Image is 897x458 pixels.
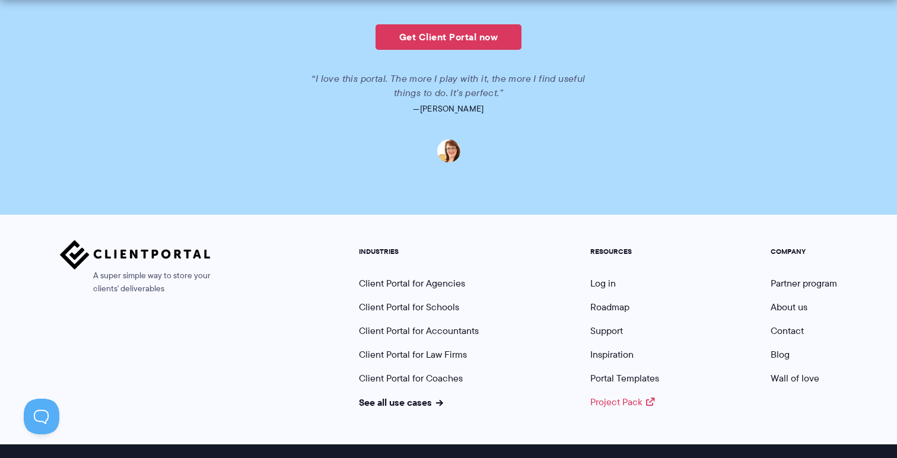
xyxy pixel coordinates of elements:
[24,399,59,434] iframe: Toggle Customer Support
[590,371,659,385] a: Portal Templates
[590,300,629,314] a: Roadmap
[359,348,467,361] a: Client Portal for Law Firms
[359,247,479,256] h5: INDUSTRIES
[771,371,819,385] a: Wall of love
[590,276,616,290] a: Log in
[359,300,459,314] a: Client Portal for Schools
[359,395,443,409] a: See all use cases
[771,247,837,256] h5: COMPANY
[590,324,623,338] a: Support
[60,269,211,295] span: A super simple way to store your clients' deliverables
[116,100,782,117] p: —[PERSON_NAME]
[359,324,479,338] a: Client Portal for Accountants
[771,324,804,338] a: Contact
[297,72,600,100] p: “I love this portal. The more I play with it, the more I find useful things to do. It’s perfect.”
[359,371,463,385] a: Client Portal for Coaches
[590,395,654,409] a: Project Pack
[376,24,521,50] a: Get Client Portal now
[771,348,790,361] a: Blog
[771,300,807,314] a: About us
[771,276,837,290] a: Partner program
[590,348,634,361] a: Inspiration
[590,247,659,256] h5: RESOURCES
[359,276,465,290] a: Client Portal for Agencies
